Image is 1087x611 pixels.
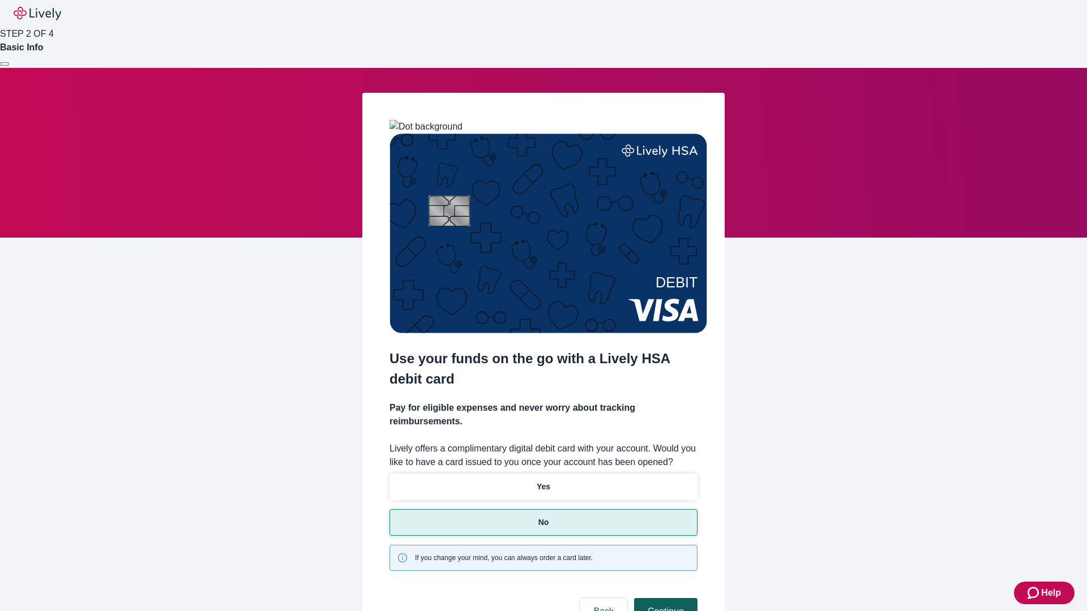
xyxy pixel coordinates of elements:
span: If you change your mind, you can always order a card later. [415,553,593,563]
span: Help [1041,586,1061,600]
p: Yes [537,481,550,493]
button: Zendesk support iconHelp [1014,582,1075,604]
p: No [538,517,549,528]
svg: Zendesk support icon [1028,586,1041,600]
label: Lively offers a complimentary digital debit card with your account. Would you like to have a card... [390,442,697,469]
button: Yes [390,474,697,500]
img: Lively [14,7,61,20]
h2: Use your funds on the go with a Lively HSA debit card [390,348,697,389]
img: Debit card [390,134,707,333]
img: Dot background [390,120,463,134]
h4: Pay for eligible expenses and never worry about tracking reimbursements. [390,401,697,428]
button: No [390,509,697,536]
